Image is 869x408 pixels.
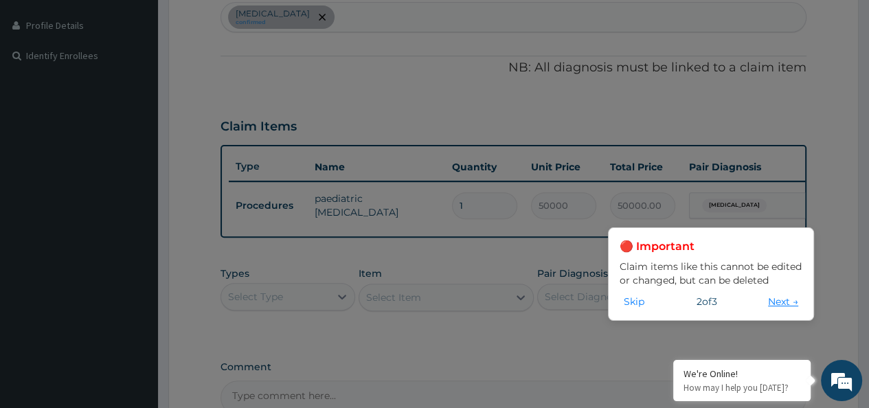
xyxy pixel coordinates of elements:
div: Minimize live chat window [225,7,258,40]
button: Skip [620,294,648,309]
h3: 🔴 Important [620,239,802,254]
span: 2 of 3 [697,295,717,308]
p: How may I help you today? [684,382,800,394]
p: Claim items like this cannot be edited or changed, but can be deleted [620,260,802,287]
img: d_794563401_company_1708531726252_794563401 [25,69,56,103]
textarea: Type your message and hit 'Enter' [7,267,262,315]
div: Chat with us now [71,77,231,95]
div: We're Online! [684,367,800,380]
span: We're online! [80,119,190,258]
button: Next → [764,294,802,309]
